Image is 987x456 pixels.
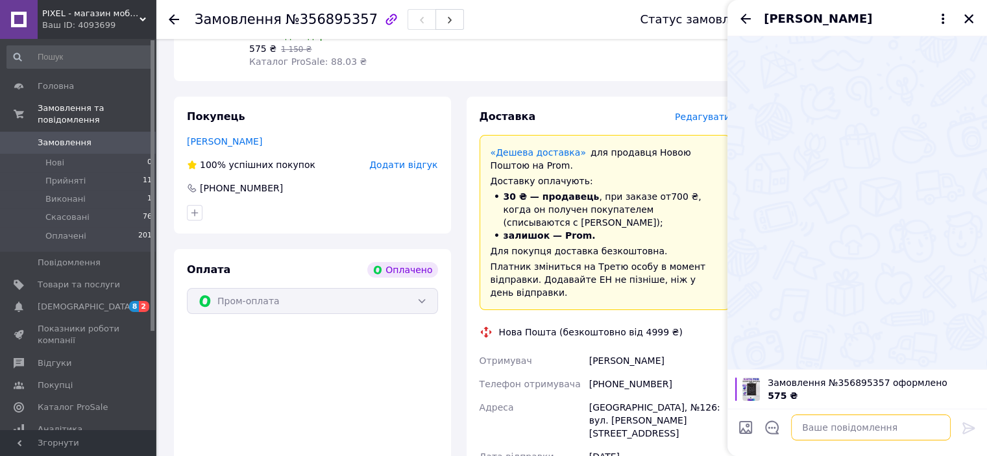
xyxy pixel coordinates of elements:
[738,11,753,27] button: Назад
[129,301,140,312] span: 8
[42,19,156,31] div: Ваш ID: 4093699
[199,182,284,195] div: [PHONE_NUMBER]
[491,174,720,187] div: Доставку оплачують:
[491,245,720,258] div: Для покупця доставка безкоштовна.
[139,301,149,312] span: 2
[38,102,156,126] span: Замовлення та повідомлення
[38,137,91,149] span: Замовлення
[38,424,82,435] span: Аналітика
[675,112,730,122] span: Редагувати
[249,43,276,54] span: 575 ₴
[38,323,120,346] span: Показники роботи компанії
[195,12,282,27] span: Замовлення
[491,146,720,172] div: для продавця Новою Поштою на Prom.
[169,13,179,26] div: Повернутися назад
[961,11,977,27] button: Закрити
[143,211,152,223] span: 76
[367,262,437,278] div: Оплачено
[480,355,532,366] span: Отримувач
[491,260,720,299] div: Платник зміниться на Третю особу в момент відправки. Додавайте ЕН не пізніше, ніж у день відправки.
[286,12,378,27] span: №356895357
[504,230,596,241] span: залишок — Prom.
[45,175,86,187] span: Прийняті
[45,157,64,169] span: Нові
[187,136,262,147] a: [PERSON_NAME]
[147,193,152,205] span: 1
[38,379,73,391] span: Покупці
[38,357,71,369] span: Відгуки
[138,230,152,242] span: 201
[38,402,108,413] span: Каталог ProSale
[187,158,315,171] div: успішних покупок
[38,80,74,92] span: Головна
[480,110,536,123] span: Доставка
[491,190,720,229] li: , при заказе от 700 ₴ , когда он получен покупателем (списываются с [PERSON_NAME]);
[768,376,979,389] span: Замовлення №356895357 оформлено
[764,10,872,27] span: [PERSON_NAME]
[45,211,90,223] span: Скасовані
[480,402,514,413] span: Адреса
[143,175,152,187] span: 11
[496,326,686,339] div: Нова Пошта (безкоштовно від 4999 ₴)
[587,349,733,372] div: [PERSON_NAME]
[491,147,586,158] a: «Дешева доставка»
[742,378,760,401] img: 6608861462_w100_h100_batareya-xiaomi-redmi.jpg
[42,8,140,19] span: PIXEL - магазин мобільних запчастин
[187,263,230,276] span: Оплата
[147,157,152,169] span: 0
[38,257,101,269] span: Повідомлення
[187,110,245,123] span: Покупець
[369,160,437,170] span: Додати відгук
[587,372,733,396] div: [PHONE_NUMBER]
[200,160,226,170] span: 100%
[764,419,781,436] button: Відкрити шаблони відповідей
[768,390,798,401] span: 575 ₴
[249,56,367,67] span: Каталог ProSale: 88.03 ₴
[38,301,134,313] span: [DEMOGRAPHIC_DATA]
[6,45,153,69] input: Пошук
[504,191,600,202] span: 30 ₴ — продавець
[480,379,581,389] span: Телефон отримувача
[45,193,86,205] span: Виконані
[281,45,311,54] span: 1 150 ₴
[45,230,86,242] span: Оплачені
[587,396,733,445] div: [GEOGRAPHIC_DATA], №126: вул. [PERSON_NAME][STREET_ADDRESS]
[640,13,759,26] div: Статус замовлення
[38,279,120,291] span: Товари та послуги
[764,10,951,27] button: [PERSON_NAME]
